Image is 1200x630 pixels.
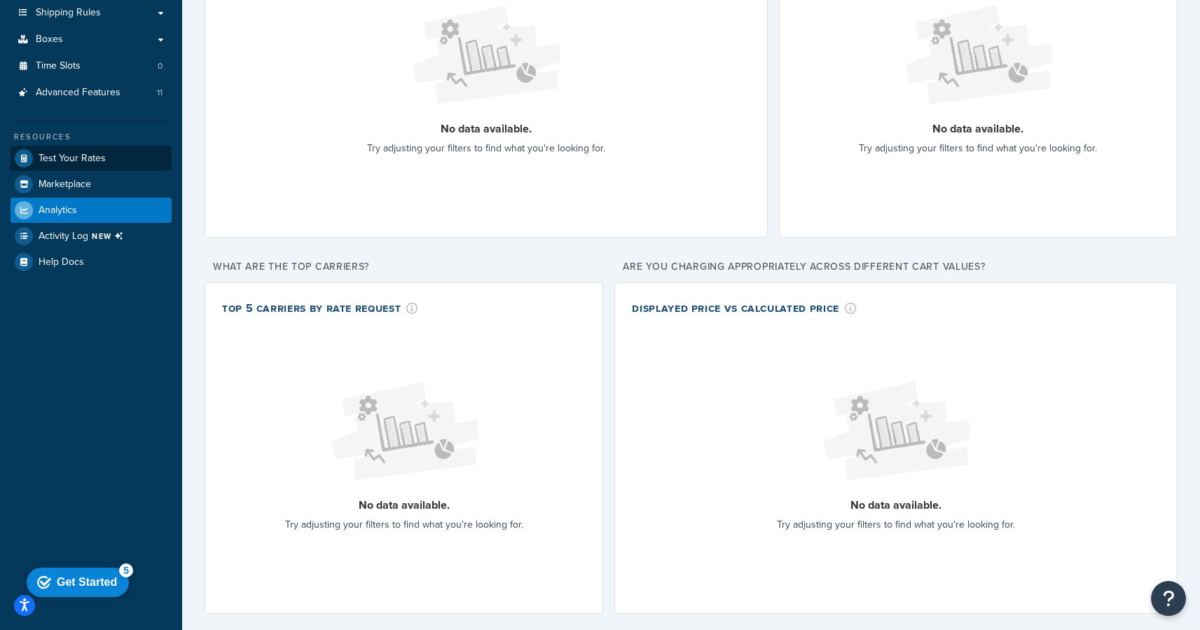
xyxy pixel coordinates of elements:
[285,495,523,515] p: No data available.
[6,7,108,36] div: Get Started 5 items remaining, 0% complete
[98,3,112,17] div: 5
[39,227,129,245] span: Activity Log
[859,139,1097,158] p: Try adjusting your filters to find what you're looking for.
[11,172,172,197] a: Marketplace
[36,60,81,72] span: Time Slots
[39,179,91,191] span: Marketplace
[11,224,172,249] li: [object Object]
[11,198,172,223] a: Analytics
[11,131,172,143] div: Resources
[777,495,1015,515] p: No data available.
[157,87,163,99] span: 11
[222,300,418,316] div: Top 5 Carriers by Rate Request
[36,87,120,99] span: Advanced Features
[777,515,1015,535] p: Try adjusting your filters to find what you're looking for.
[11,53,172,79] li: Time Slots
[36,34,63,46] span: Boxes
[205,257,603,277] p: What are the top carriers?
[812,371,980,493] img: Loading...
[39,205,77,217] span: Analytics
[39,153,106,165] span: Test Your Rates
[11,224,172,249] a: Activity LogNEW
[11,146,172,171] a: Test Your Rates
[367,118,605,139] p: No data available.
[36,15,96,28] div: Get Started
[1151,581,1186,616] button: Open Resource Center
[36,7,101,19] span: Shipping Rules
[614,257,1178,277] p: Are you charging appropriately across different cart values?
[285,515,523,535] p: Try adjusting your filters to find what you're looking for.
[320,371,488,493] img: Loading...
[11,27,172,53] a: Boxes
[11,80,172,106] a: Advanced Features11
[39,256,84,268] span: Help Docs
[92,231,129,242] span: NEW
[632,300,856,316] div: Displayed Price vs Calculated Price
[11,53,172,79] a: Time Slots0
[11,80,172,106] li: Advanced Features
[859,118,1097,139] p: No data available.
[11,249,172,275] a: Help Docs
[158,60,163,72] span: 0
[367,139,605,158] p: Try adjusting your filters to find what you're looking for.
